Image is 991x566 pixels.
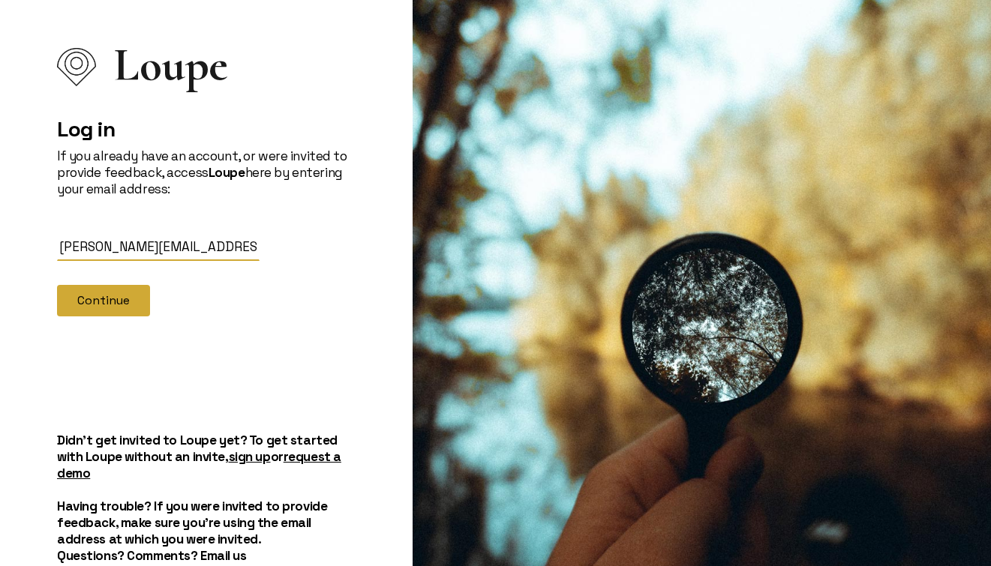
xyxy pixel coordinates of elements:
span: Loupe [114,57,228,73]
strong: Loupe [209,164,245,181]
button: Continue [57,285,150,316]
a: sign up [229,448,271,465]
input: Email Address [57,233,260,261]
h2: Log in [57,116,356,142]
img: Loupe Logo [57,48,96,86]
p: If you already have an account, or were invited to provide feedback, access here by entering your... [57,148,356,197]
a: request a demo [57,448,341,481]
